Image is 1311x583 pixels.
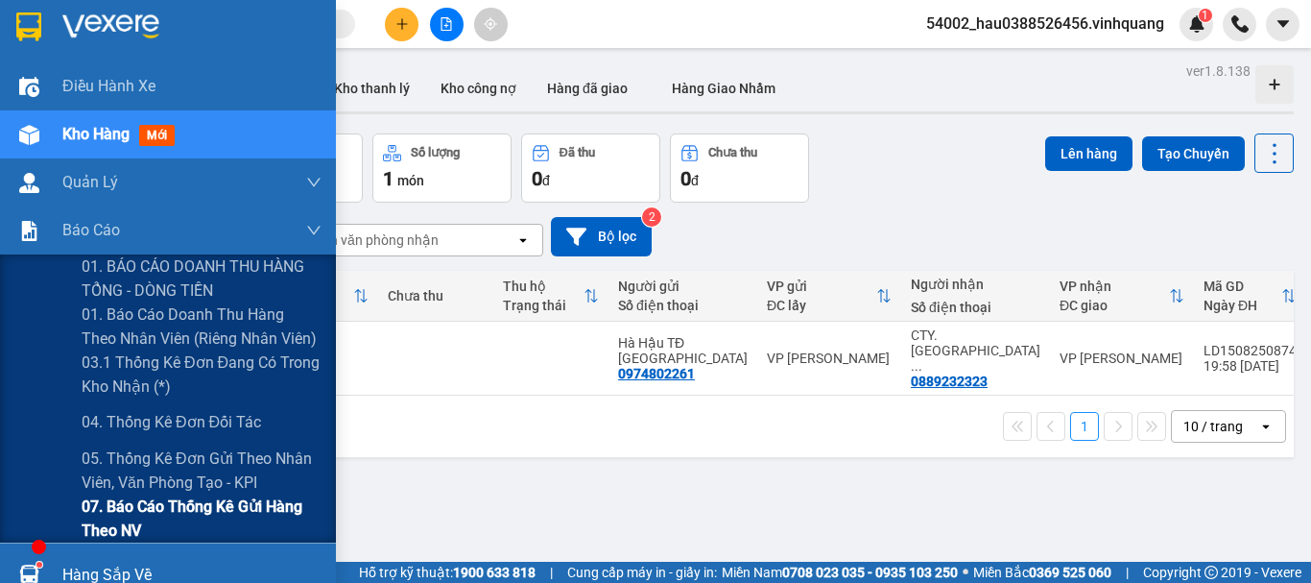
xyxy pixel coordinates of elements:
span: 1 [1202,9,1208,22]
div: Người gửi [618,279,748,294]
button: plus [385,8,418,41]
span: aim [484,17,497,31]
span: Lasi House Linh Đam [78,111,246,132]
span: VP gửi: [21,111,246,132]
strong: Người gửi: [19,140,79,155]
span: món [397,173,424,188]
img: solution-icon [19,221,39,241]
span: Miền Bắc [973,562,1111,583]
img: logo [12,18,93,99]
span: 0 [532,167,542,190]
span: 54002_hau0388526456.vinhquang [911,12,1180,36]
span: caret-down [1275,15,1292,33]
strong: 0369 525 060 [1029,565,1111,580]
div: VP nhận [1060,279,1169,294]
span: Cung cấp máy in - giấy in: [567,562,717,583]
div: VP gửi [767,279,876,294]
span: 0 [680,167,691,190]
div: 10 / trang [1183,417,1243,436]
span: 01. BÁO CÁO DOANH THU HÀNG TỔNG - DÒNG TIỀN [82,255,322,303]
th: Toggle SortBy [757,271,901,322]
span: Hà Hậu TĐ [GEOGRAPHIC_DATA] [19,140,157,170]
div: 0974802261 [618,366,695,381]
strong: Hotline : 0889 23 23 23 [209,65,334,80]
div: Số lượng [411,146,460,159]
span: mới [139,125,175,146]
span: đ [691,173,699,188]
span: ⚪️ [963,569,968,576]
button: Số lượng1món [372,134,512,203]
div: LD1508250874 [1204,343,1297,358]
div: VP [PERSON_NAME] [767,351,892,366]
img: warehouse-icon [19,173,39,193]
button: Chưa thu0đ [670,134,809,203]
th: Toggle SortBy [1194,271,1306,322]
button: 1 [1070,412,1099,441]
span: | [550,562,553,583]
button: Lên hàng [1045,136,1132,171]
span: đ [542,173,550,188]
sup: 1 [36,562,42,568]
strong: 0708 023 035 - 0935 103 250 [782,565,958,580]
strong: : [DOMAIN_NAME] [187,84,357,102]
div: ver 1.8.138 [1186,61,1251,82]
img: warehouse-icon [19,125,39,145]
div: CTY. VĨNH QUANG [911,328,1040,374]
span: copyright [1204,566,1218,579]
span: down [306,175,322,190]
svg: open [1258,419,1274,434]
span: 1 [383,167,393,190]
sup: 1 [1199,9,1212,22]
button: Tạo Chuyến [1142,136,1245,171]
div: Ngày ĐH [1204,298,1281,313]
strong: PHIẾU GỬI HÀNG [195,41,350,61]
button: Bộ lọc [551,217,652,256]
div: Chưa thu [708,146,757,159]
div: Người nhận [911,277,1040,292]
span: file-add [440,17,453,31]
div: VP [PERSON_NAME] [1060,351,1184,366]
button: aim [474,8,508,41]
th: Toggle SortBy [493,271,608,322]
div: Trạng thái [503,298,584,313]
img: logo-vxr [16,12,41,41]
span: ... [911,358,922,374]
button: Đã thu0đ [521,134,660,203]
button: Hàng đã giao [532,65,643,111]
span: Báo cáo [62,218,120,242]
span: Miền Nam [722,562,958,583]
button: caret-down [1266,8,1299,41]
div: Chưa thu [388,288,484,304]
div: 19:58 [DATE] [1204,358,1297,374]
strong: 1900 633 818 [453,565,536,580]
span: 01. Báo cáo doanh thu hàng theo nhân viên (riêng nhân viên) [82,303,322,351]
svg: open [515,232,531,248]
div: Đã thu [560,146,595,159]
div: ĐC lấy [767,298,876,313]
span: down [306,223,322,238]
button: Kho công nợ [425,65,532,111]
div: Mã GD [1204,279,1281,294]
div: Hà Hậu TĐ Hà Nội [618,335,748,366]
img: icon-new-feature [1188,15,1205,33]
span: | [1126,562,1129,583]
span: 03.1 Thống kê đơn đang có trong kho nhận (*) [82,351,322,399]
div: Số điện thoại [618,298,748,313]
span: Điều hành xe [62,74,155,98]
span: 07. Báo cáo thống kê gửi hàng theo NV [82,495,322,543]
button: file-add [430,8,464,41]
div: Tạo kho hàng mới [1255,65,1294,104]
div: ĐC giao [1060,298,1169,313]
strong: CÔNG TY TNHH VĨNH QUANG [141,17,402,37]
div: 0889232323 [911,374,988,389]
th: Toggle SortBy [1050,271,1194,322]
span: Kho hàng [62,125,130,143]
span: Hỗ trợ kỹ thuật: [359,562,536,583]
span: Website [187,86,232,101]
span: Hàng Giao Nhầm [672,81,775,96]
span: plus [395,17,409,31]
img: warehouse-icon [19,77,39,97]
img: phone-icon [1231,15,1249,33]
button: Kho thanh lý [319,65,425,111]
span: Quản Lý [62,170,118,194]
